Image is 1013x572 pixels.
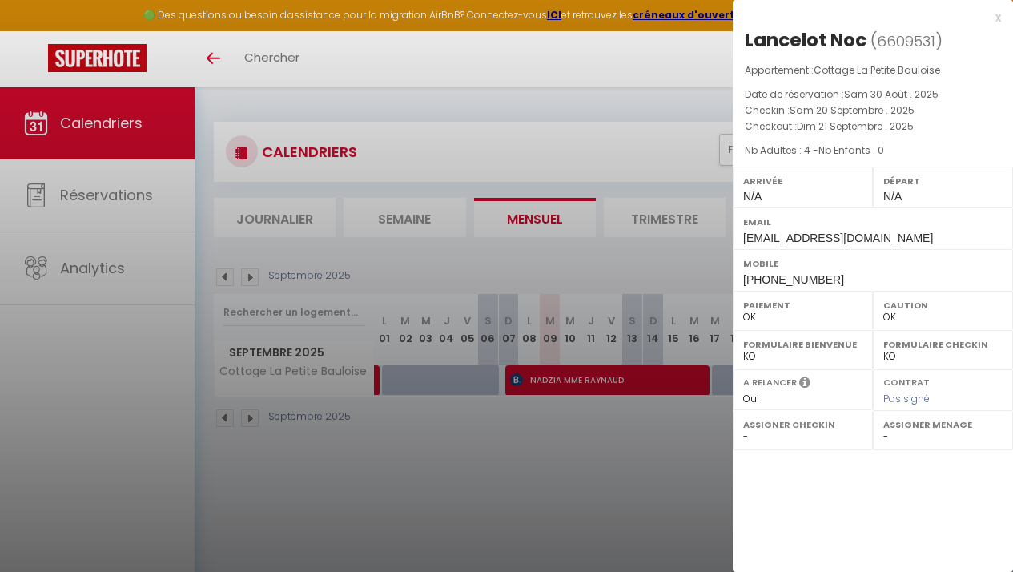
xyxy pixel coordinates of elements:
[870,30,943,52] span: ( )
[743,232,933,244] span: [EMAIL_ADDRESS][DOMAIN_NAME]
[799,376,810,393] i: Sélectionner OUI si vous souhaiter envoyer les séquences de messages post-checkout
[883,173,1003,189] label: Départ
[743,256,1003,272] label: Mobile
[883,190,902,203] span: N/A
[745,62,1001,79] p: Appartement :
[844,87,939,101] span: Sam 30 Août . 2025
[745,27,866,53] div: Lancelot Noc
[743,214,1003,230] label: Email
[745,119,1001,135] p: Checkout :
[743,376,797,389] label: A relancer
[733,8,1001,27] div: x
[814,63,940,77] span: Cottage La Petite Bauloise
[883,392,930,405] span: Pas signé
[745,143,884,157] span: Nb Adultes : 4 -
[743,297,862,313] label: Paiement
[883,336,1003,352] label: Formulaire Checkin
[743,336,862,352] label: Formulaire Bienvenue
[745,103,1001,119] p: Checkin :
[797,119,914,133] span: Dim 21 Septembre . 2025
[818,143,884,157] span: Nb Enfants : 0
[13,6,61,54] button: Ouvrir le widget de chat LiveChat
[743,273,844,286] span: [PHONE_NUMBER]
[743,173,862,189] label: Arrivée
[743,417,862,433] label: Assigner Checkin
[790,103,915,117] span: Sam 20 Septembre . 2025
[883,376,930,386] label: Contrat
[745,87,1001,103] p: Date de réservation :
[883,417,1003,433] label: Assigner Menage
[883,297,1003,313] label: Caution
[877,31,935,51] span: 6609531
[743,190,762,203] span: N/A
